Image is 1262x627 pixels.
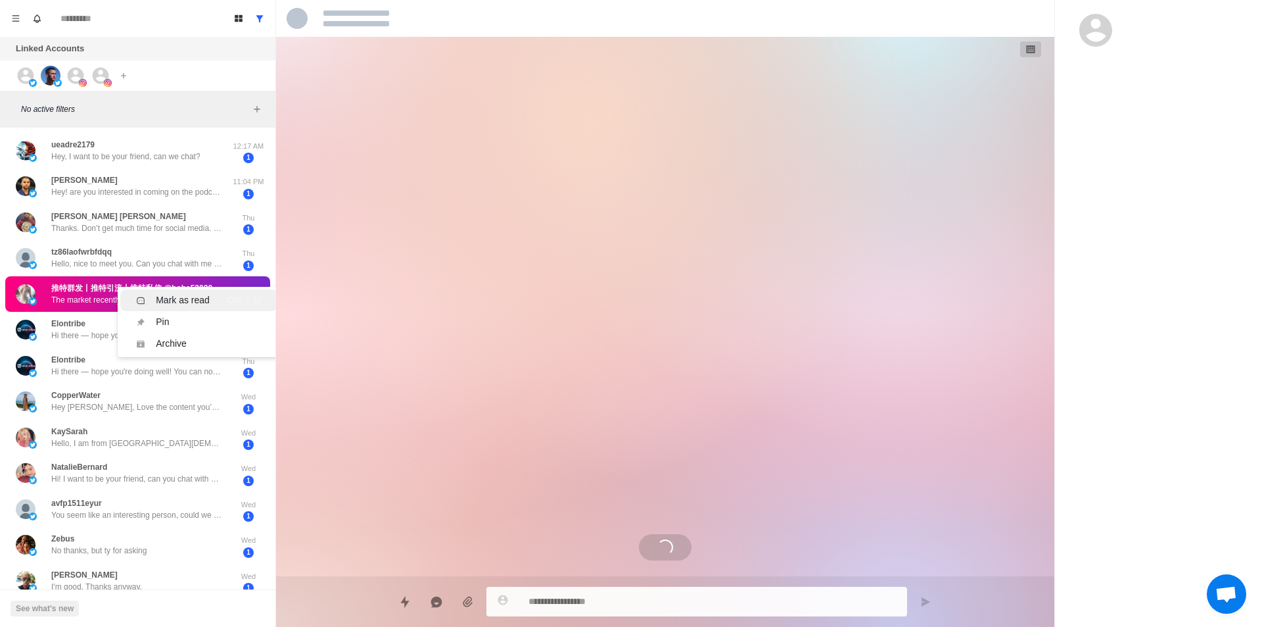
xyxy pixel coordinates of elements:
[243,404,254,414] span: 1
[51,139,95,151] p: ueadre2179
[243,547,254,558] span: 1
[232,141,265,152] p: 12:17 AM
[51,545,147,557] p: No thanks, but ty for asking
[243,153,254,163] span: 1
[29,405,37,413] img: picture
[249,101,265,117] button: Add filters
[16,499,35,519] img: picture
[29,189,37,197] img: picture
[232,428,265,439] p: Wed
[228,8,249,29] button: Board View
[243,224,254,235] span: 1
[16,428,35,447] img: picture
[423,589,450,615] button: Reply with AI
[29,441,37,449] img: picture
[227,293,261,307] div: Ctrl ⇧ U
[29,261,37,269] img: picture
[232,356,265,367] p: Thu
[51,569,118,581] p: [PERSON_NAME]
[29,154,37,162] img: picture
[29,548,37,556] img: picture
[51,151,200,163] p: Hey, I want to be your friend, can we chat?
[243,439,254,450] span: 1
[29,476,37,484] img: picture
[5,8,26,29] button: Menu
[156,315,169,329] div: Pin
[51,497,102,509] p: avfp1511eyur
[29,369,37,377] img: picture
[16,535,35,555] img: picture
[16,356,35,376] img: picture
[11,601,79,616] button: See what's new
[232,248,265,259] p: Thu
[232,176,265,188] p: 11:04 PM
[156,293,210,307] div: Mark as read
[51,282,212,294] p: 推特群发丨推特引流丨推特私信 @boba52020
[392,589,418,615] button: Quick replies
[232,571,265,582] p: Wed
[243,511,254,522] span: 1
[29,79,37,87] img: picture
[51,426,87,438] p: KaySarah
[455,589,481,615] button: Add media
[51,509,222,521] p: You seem like an interesting person, could we be friends?
[51,533,74,545] p: Zebus
[232,535,265,546] p: Wed
[51,222,222,234] p: Thanks. Don’t get much time for social media. Just maintaining. Happy with where I’m at. No strug...
[41,66,60,86] img: picture
[51,389,101,401] p: CopperWater
[232,213,265,224] p: Thu
[243,368,254,378] span: 1
[232,499,265,511] p: Wed
[51,246,112,258] p: tz86laofwrbfdqq
[912,589,939,615] button: Send message
[243,261,254,271] span: 1
[232,391,265,403] p: Wed
[227,315,261,329] div: Ctrl ⇧ P
[29,584,37,592] img: picture
[227,337,260,351] div: Ctrl ⇧ A
[29,297,37,305] img: picture
[16,141,35,161] img: picture
[51,581,142,593] p: I'm good. Thanks anyway.
[29,513,37,520] img: picture
[51,186,222,198] p: Hey! are you interested in coming on the podcast?
[243,583,254,593] span: 1
[16,391,35,411] img: picture
[156,337,187,351] div: Archive
[16,463,35,483] img: picture
[51,366,222,378] p: Hi there — hope you're doing well! You can now access original shares (Primary Market) of [PERSON...
[51,258,222,270] p: Hello, nice to meet you. Can you chat with me for a few minutes?
[16,248,35,268] img: picture
[16,320,35,339] img: picture
[51,318,85,330] p: Elontribe
[51,461,107,473] p: NatalieBernard
[243,189,254,199] span: 1
[16,176,35,196] img: picture
[232,284,265,295] p: Thu
[29,333,37,341] img: picture
[51,473,222,485] p: Hi! I want to be your friend, can you chat with me?
[116,68,131,84] button: Add account
[51,438,222,449] p: Hello, I am from [GEOGRAPHIC_DATA][DEMOGRAPHIC_DATA] and would like to get to know you better.
[51,174,118,186] p: [PERSON_NAME]
[51,294,222,306] p: The market recently rebounded to previous highs, but profit-taking hasn't materialized quickly, e...
[118,287,279,357] ul: Menu
[51,401,222,413] p: Hey [PERSON_NAME], Love the content you’ve been putting out on X. I’m reaching out from [GEOGRAPH...
[54,79,62,87] img: picture
[29,226,37,234] img: picture
[79,79,87,87] img: picture
[1207,574,1246,614] a: Open chat
[21,103,249,115] p: No active filters
[16,213,35,232] img: picture
[104,79,112,87] img: picture
[243,476,254,486] span: 1
[51,211,186,222] p: [PERSON_NAME] [PERSON_NAME]
[16,284,35,304] img: picture
[26,8,47,29] button: Notifications
[51,354,85,366] p: Elontribe
[232,463,265,474] p: Wed
[51,330,222,341] p: Hi there — hope you're doing well! You can now access original shares (Primary Market) of [PERSON...
[16,42,84,55] p: Linked Accounts
[249,8,270,29] button: Show all conversations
